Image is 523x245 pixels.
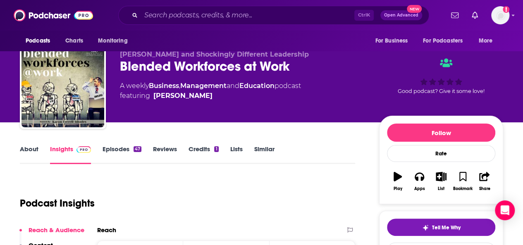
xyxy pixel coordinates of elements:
[432,224,461,231] span: Tell Me Why
[153,145,177,164] a: Reviews
[21,45,104,127] img: Blended Workforces at Work
[180,82,227,90] a: Management
[20,145,38,164] a: About
[479,35,493,47] span: More
[438,186,444,191] div: List
[414,186,425,191] div: Apps
[479,186,490,191] div: Share
[60,33,88,49] a: Charts
[189,145,218,164] a: Credits1
[103,145,141,164] a: Episodes47
[453,186,473,191] div: Bookmark
[230,145,243,164] a: Lists
[491,6,509,24] button: Show profile menu
[134,146,141,152] div: 47
[387,124,495,142] button: Follow
[380,10,422,20] button: Open AdvancedNew
[379,50,503,102] div: Good podcast? Give it some love!
[65,35,83,47] span: Charts
[29,226,84,234] p: Reach & Audience
[422,224,429,231] img: tell me why sparkle
[97,226,116,234] h2: Reach
[14,7,93,23] img: Podchaser - Follow, Share and Rate Podcasts
[50,145,91,164] a: InsightsPodchaser Pro
[398,88,485,94] span: Good podcast? Give it some love!
[179,82,180,90] span: ,
[491,6,509,24] span: Logged in as mtraynor
[387,167,408,196] button: Play
[408,167,430,196] button: Apps
[387,145,495,162] div: Rate
[120,50,309,58] span: [PERSON_NAME] and Shockingly Different Leadership
[468,8,481,22] a: Show notifications dropdown
[149,82,179,90] a: Business
[20,33,61,49] button: open menu
[491,6,509,24] img: User Profile
[153,91,213,101] a: Karan Ferrell Rhodes
[118,6,429,25] div: Search podcasts, credits, & more...
[407,5,422,13] span: New
[120,81,301,101] div: A weekly podcast
[423,35,463,47] span: For Podcasters
[369,33,418,49] button: open menu
[214,146,218,152] div: 1
[19,226,84,241] button: Reach & Audience
[76,146,91,153] img: Podchaser Pro
[227,82,239,90] span: and
[495,200,515,220] div: Open Intercom Messenger
[20,197,95,209] h1: Podcast Insights
[473,33,503,49] button: open menu
[98,35,127,47] span: Monitoring
[384,13,418,17] span: Open Advanced
[387,219,495,236] button: tell me why sparkleTell Me Why
[239,82,275,90] a: Education
[92,33,138,49] button: open menu
[354,10,374,21] span: Ctrl K
[26,35,50,47] span: Podcasts
[430,167,452,196] button: List
[418,33,475,49] button: open menu
[120,91,301,101] span: featuring
[503,6,509,13] svg: Add a profile image
[375,35,408,47] span: For Business
[141,9,354,22] input: Search podcasts, credits, & more...
[394,186,402,191] div: Play
[448,8,462,22] a: Show notifications dropdown
[254,145,275,164] a: Similar
[474,167,495,196] button: Share
[452,167,473,196] button: Bookmark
